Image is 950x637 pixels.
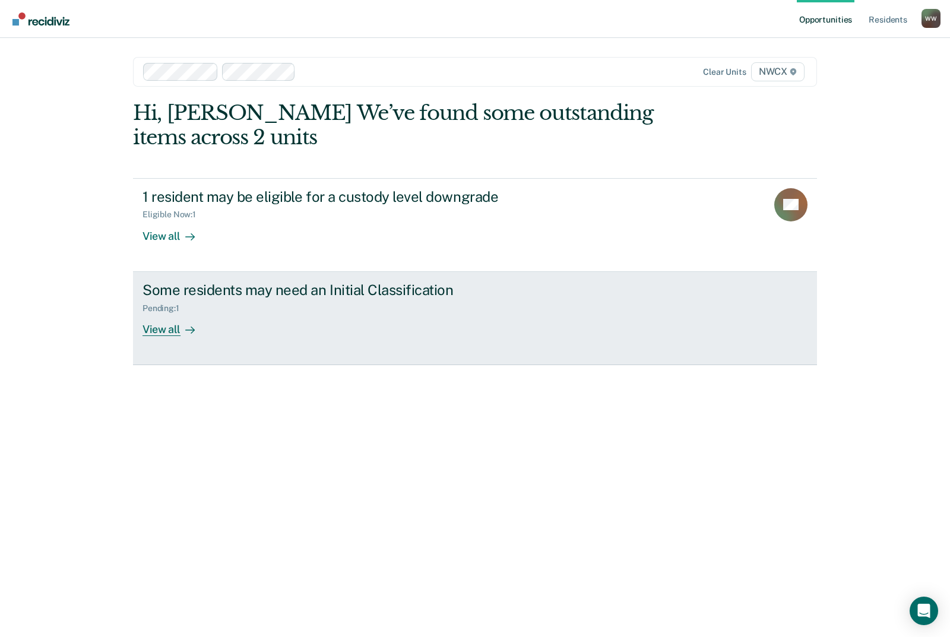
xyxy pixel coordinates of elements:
[142,210,205,220] div: Eligible Now : 1
[142,220,209,243] div: View all
[133,101,680,150] div: Hi, [PERSON_NAME] We’ve found some outstanding items across 2 units
[133,178,817,272] a: 1 resident may be eligible for a custody level downgradeEligible Now:1View all
[921,9,940,28] div: W W
[921,9,940,28] button: Profile dropdown button
[133,272,817,365] a: Some residents may need an Initial ClassificationPending:1View all
[703,67,746,77] div: Clear units
[142,313,209,336] div: View all
[142,281,559,299] div: Some residents may need an Initial Classification
[142,188,559,205] div: 1 resident may be eligible for a custody level downgrade
[751,62,805,81] span: NWCX
[142,303,189,313] div: Pending : 1
[12,12,69,26] img: Recidiviz
[910,597,938,625] div: Open Intercom Messenger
